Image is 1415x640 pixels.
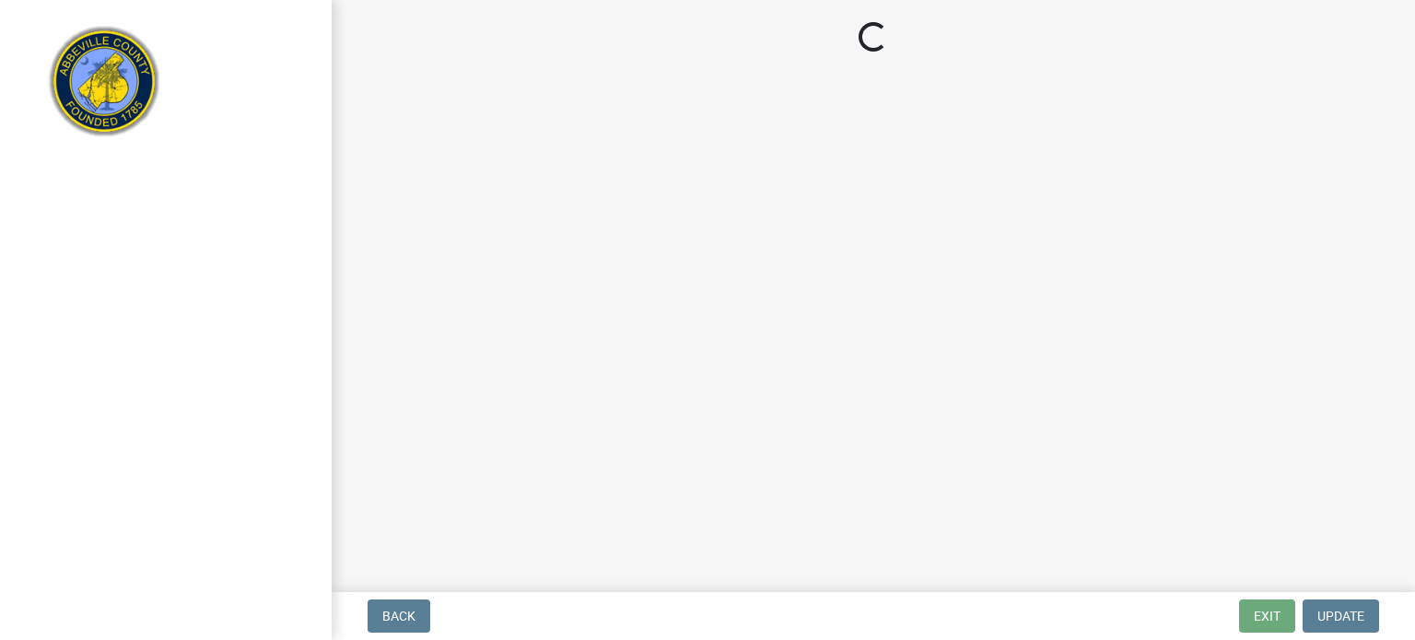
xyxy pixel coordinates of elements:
button: Exit [1239,599,1295,633]
span: Update [1317,609,1364,623]
button: Update [1303,599,1379,633]
img: Abbeville County, South Carolina [37,19,172,155]
span: Back [382,609,415,623]
button: Back [368,599,430,633]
